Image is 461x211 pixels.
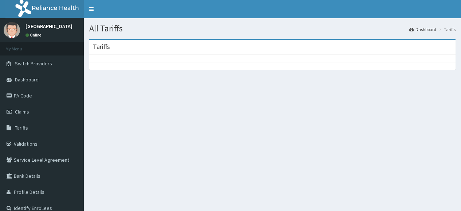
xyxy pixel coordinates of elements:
[15,124,28,131] span: Tariffs
[15,60,52,67] span: Switch Providers
[15,76,39,83] span: Dashboard
[25,24,72,29] p: [GEOGRAPHIC_DATA]
[89,24,456,33] h1: All Tariffs
[25,32,43,38] a: Online
[93,43,110,50] h3: Tariffs
[15,108,29,115] span: Claims
[409,26,436,32] a: Dashboard
[437,26,456,32] li: Tariffs
[4,22,20,38] img: User Image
